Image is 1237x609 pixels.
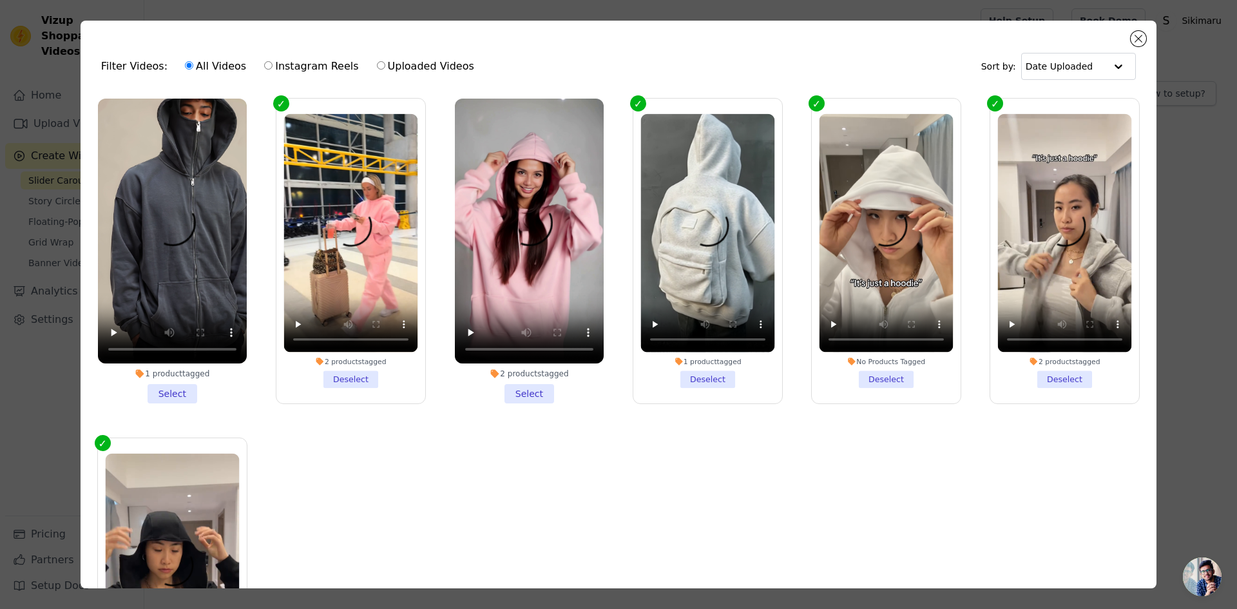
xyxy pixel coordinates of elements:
div: Filter Videos: [101,52,481,81]
label: Uploaded Videos [376,58,475,75]
div: Ouvrir le chat [1183,557,1222,596]
button: Close modal [1131,31,1146,46]
label: Instagram Reels [264,58,359,75]
div: 2 products tagged [455,369,604,379]
div: 1 product tagged [98,369,247,379]
label: All Videos [184,58,247,75]
div: 2 products tagged [998,357,1132,366]
div: Sort by: [981,53,1136,80]
div: 2 products tagged [283,357,417,366]
div: No Products Tagged [820,357,954,366]
div: 1 product tagged [641,357,775,366]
